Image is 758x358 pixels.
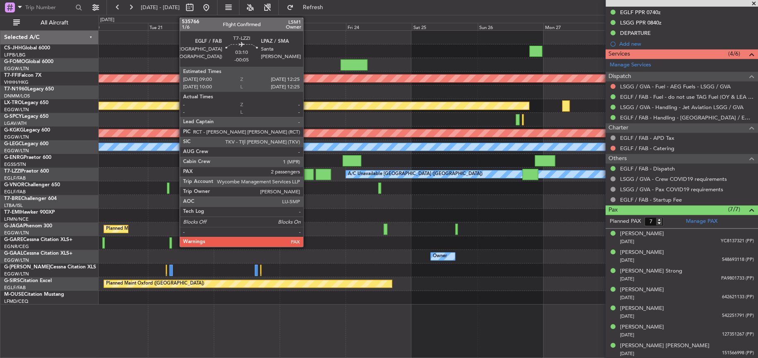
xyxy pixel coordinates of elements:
[4,230,29,236] a: EGGW/LTN
[620,286,664,294] div: [PERSON_NAME]
[4,210,55,215] a: T7-EMIHawker 900XP
[620,145,674,152] a: EGLF / FAB - Catering
[620,295,634,301] span: [DATE]
[4,251,72,256] a: G-GAALCessna Citation XLS+
[25,1,73,14] input: Trip Number
[722,294,754,301] span: 642621133 (PP)
[4,59,25,64] span: G-FOMO
[4,73,41,78] a: T7-FFIFalcon 7X
[620,323,664,331] div: [PERSON_NAME]
[4,100,48,105] a: LX-TROLegacy 650
[620,165,675,172] a: EGLF / FAB - Dispatch
[4,128,24,133] span: G-KGKG
[4,237,72,242] a: G-GARECessna Citation XLS+
[4,169,49,174] a: T7-LZZIPraetor 600
[4,155,51,160] a: G-ENRGPraetor 600
[620,196,682,203] a: EGLF / FAB - Startup Fee
[620,313,634,319] span: [DATE]
[4,79,29,85] a: VHHH/HKG
[620,83,731,90] a: LSGG / GVA - Fuel - AEG Fuels - LSGG / GVA
[82,23,148,30] div: Mon 20
[4,141,22,146] span: G-LEGC
[4,87,27,92] span: T7-N1960
[4,278,20,283] span: G-SIRS
[620,104,744,111] a: LSGG / GVA - Handling - Jet Aviation LSGG / GVA
[608,123,628,133] span: Charter
[214,23,280,30] div: Wed 22
[4,46,22,51] span: CS-JHH
[620,9,661,16] div: EGLF PPR 0740z
[4,128,50,133] a: G-KGKGLegacy 600
[620,276,634,282] span: [DATE]
[620,186,723,193] a: LSGG / GVA - Pax COVID19 requirements
[4,93,30,99] a: DNMM/LOS
[4,161,26,168] a: EGSS/STN
[722,331,754,338] span: 127351267 (PP)
[620,93,754,100] a: EGLF / FAB - Fuel - do not use TAG Fuel (OY & LEA only) EGLF / FAB
[4,73,19,78] span: T7-FFI
[728,49,740,58] span: (4/6)
[4,87,54,92] a: T7-N1960Legacy 650
[4,183,24,188] span: G-VNOR
[4,100,22,105] span: LX-TRO
[721,238,754,245] span: YC8137321 (PP)
[433,250,447,263] div: Owner
[722,350,754,357] span: 151566998 (PP)
[283,1,333,14] button: Refresh
[4,271,29,277] a: EGGW/LTN
[106,278,204,290] div: Planned Maint Oxford ([GEOGRAPHIC_DATA])
[620,230,664,238] div: [PERSON_NAME]
[620,114,754,121] a: EGLF / FAB - Handling - [GEOGRAPHIC_DATA] / EGLF / FAB
[4,216,29,222] a: LFMN/NCE
[620,248,664,257] div: [PERSON_NAME]
[620,134,674,141] a: EGLF / FAB - APD Tax
[619,40,754,47] div: Add new
[610,61,651,69] a: Manage Services
[608,205,618,215] span: Pax
[4,169,21,174] span: T7-LZZI
[620,175,727,183] a: LSGG / GVA - Crew COVID19 requirements
[4,189,26,195] a: EGLF/FAB
[620,29,651,37] div: DEPARTURE
[148,23,214,30] div: Tue 21
[346,23,412,30] div: Fri 24
[686,217,717,226] a: Manage PAX
[4,257,29,263] a: EGGW/LTN
[4,134,29,140] a: EGGW/LTN
[478,23,543,30] div: Sun 26
[106,223,237,235] div: Planned Maint [GEOGRAPHIC_DATA] ([GEOGRAPHIC_DATA])
[608,154,627,163] span: Others
[412,23,478,30] div: Sat 25
[4,196,21,201] span: T7-BRE
[4,175,26,181] a: EGLF/FAB
[9,16,90,29] button: All Aircraft
[4,46,50,51] a: CS-JHHGlobal 6000
[4,292,24,297] span: M-OUSE
[4,155,24,160] span: G-ENRG
[4,237,23,242] span: G-GARE
[4,52,26,58] a: LFPB/LBG
[4,183,60,188] a: G-VNORChallenger 650
[4,224,23,229] span: G-JAGA
[620,342,710,350] div: [PERSON_NAME] [PERSON_NAME]
[620,19,661,26] div: LSGG PPR 0840z
[4,202,23,209] a: LTBA/ISL
[4,292,64,297] a: M-OUSECitation Mustang
[543,23,609,30] div: Mon 27
[4,251,23,256] span: G-GAAL
[722,256,754,263] span: 548693118 (PP)
[4,210,20,215] span: T7-EMI
[620,304,664,313] div: [PERSON_NAME]
[4,196,57,201] a: T7-BREChallenger 604
[141,4,180,11] span: [DATE] - [DATE]
[348,168,483,180] div: A/C Unavailable [GEOGRAPHIC_DATA] ([GEOGRAPHIC_DATA])
[295,5,330,10] span: Refresh
[4,120,27,127] a: LGAV/ATH
[620,332,634,338] span: [DATE]
[4,114,48,119] a: G-SPCYLegacy 650
[280,23,345,30] div: Thu 23
[4,265,50,270] span: G-[PERSON_NAME]
[4,59,53,64] a: G-FOMOGlobal 6000
[4,285,26,291] a: EGLF/FAB
[4,224,52,229] a: G-JAGAPhenom 300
